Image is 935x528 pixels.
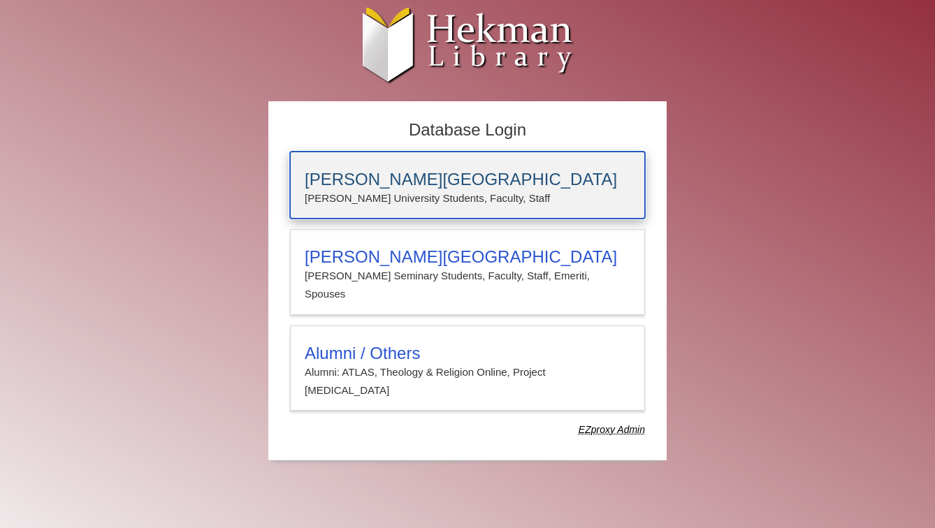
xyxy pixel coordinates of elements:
[290,229,645,315] a: [PERSON_NAME][GEOGRAPHIC_DATA][PERSON_NAME] Seminary Students, Faculty, Staff, Emeriti, Spouses
[305,363,630,400] p: Alumni: ATLAS, Theology & Religion Online, Project [MEDICAL_DATA]
[290,152,645,219] a: [PERSON_NAME][GEOGRAPHIC_DATA][PERSON_NAME] University Students, Faculty, Staff
[305,344,630,400] summary: Alumni / OthersAlumni: ATLAS, Theology & Religion Online, Project [MEDICAL_DATA]
[283,116,652,145] h2: Database Login
[579,424,645,435] dfn: Use Alumni login
[305,344,630,363] h3: Alumni / Others
[305,189,630,207] p: [PERSON_NAME] University Students, Faculty, Staff
[305,170,630,189] h3: [PERSON_NAME][GEOGRAPHIC_DATA]
[305,267,630,304] p: [PERSON_NAME] Seminary Students, Faculty, Staff, Emeriti, Spouses
[305,247,630,267] h3: [PERSON_NAME][GEOGRAPHIC_DATA]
